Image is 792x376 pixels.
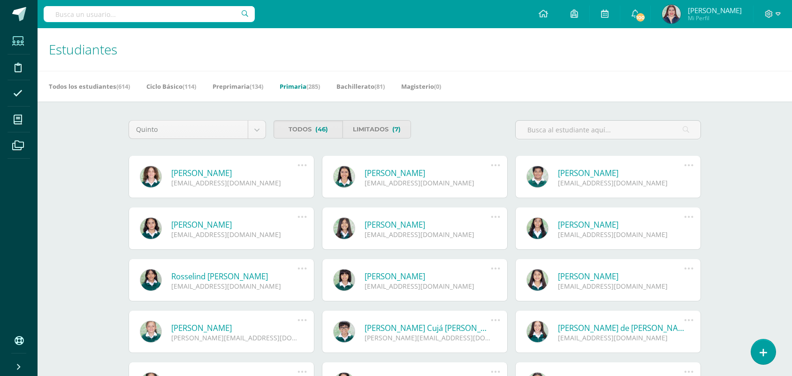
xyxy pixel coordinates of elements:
[558,230,684,239] div: [EMAIL_ADDRESS][DOMAIN_NAME]
[558,322,684,333] a: [PERSON_NAME] de [PERSON_NAME]
[280,79,320,94] a: Primaria(285)
[44,6,255,22] input: Busca un usuario...
[558,271,684,282] a: [PERSON_NAME]
[171,178,297,187] div: [EMAIL_ADDRESS][DOMAIN_NAME]
[365,333,491,342] div: [PERSON_NAME][EMAIL_ADDRESS][DOMAIN_NAME]
[116,82,130,91] span: (614)
[558,282,684,291] div: [EMAIL_ADDRESS][DOMAIN_NAME]
[336,79,385,94] a: Bachillerato(81)
[558,178,684,187] div: [EMAIL_ADDRESS][DOMAIN_NAME]
[662,5,681,23] img: 4699b960af3d86597f947e24a004c187.png
[434,82,441,91] span: (0)
[171,168,297,178] a: [PERSON_NAME]
[365,230,491,239] div: [EMAIL_ADDRESS][DOMAIN_NAME]
[171,219,297,230] a: [PERSON_NAME]
[558,333,684,342] div: [EMAIL_ADDRESS][DOMAIN_NAME]
[315,121,328,138] span: (46)
[250,82,263,91] span: (134)
[49,79,130,94] a: Todos los estudiantes(614)
[365,219,491,230] a: [PERSON_NAME]
[365,282,491,291] div: [EMAIL_ADDRESS][DOMAIN_NAME]
[401,79,441,94] a: Magisterio(0)
[171,271,297,282] a: Rosselind [PERSON_NAME]
[688,14,742,22] span: Mi Perfil
[392,121,401,138] span: (7)
[213,79,263,94] a: Preprimaria(134)
[171,230,297,239] div: [EMAIL_ADDRESS][DOMAIN_NAME]
[558,219,684,230] a: [PERSON_NAME]
[374,82,385,91] span: (81)
[171,333,297,342] div: [PERSON_NAME][EMAIL_ADDRESS][DOMAIN_NAME]
[365,322,491,333] a: [PERSON_NAME] Cujá [PERSON_NAME]
[343,120,411,138] a: Limitados(7)
[365,168,491,178] a: [PERSON_NAME]
[183,82,196,91] span: (114)
[558,168,684,178] a: [PERSON_NAME]
[365,271,491,282] a: [PERSON_NAME]
[516,121,701,139] input: Busca al estudiante aquí...
[365,178,491,187] div: [EMAIL_ADDRESS][DOMAIN_NAME]
[306,82,320,91] span: (285)
[171,322,297,333] a: [PERSON_NAME]
[274,120,343,138] a: Todos(46)
[49,40,117,58] span: Estudiantes
[635,12,646,23] span: 100
[171,282,297,291] div: [EMAIL_ADDRESS][DOMAIN_NAME]
[129,121,266,138] a: Quinto
[688,6,742,15] span: [PERSON_NAME]
[146,79,196,94] a: Ciclo Básico(114)
[136,121,241,138] span: Quinto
